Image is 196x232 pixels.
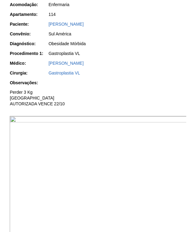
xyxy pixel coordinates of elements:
div: Sul América [48,31,186,37]
div: Gastroplastia VL [48,50,186,56]
div: Convênio: [10,31,48,37]
a: [PERSON_NAME] [48,22,84,27]
div: Paciente: [10,21,48,27]
a: Gastroplastia VL [48,71,80,75]
a: [PERSON_NAME] [48,61,84,66]
div: Acomodação: [10,2,48,8]
div: Médico: [10,60,48,66]
div: Procedimento 1: [10,50,48,56]
div: 114 [48,11,186,17]
div: Cirurgia: [10,70,48,76]
div: Diagnóstico: [10,41,48,47]
p: Perder 3 Kg [GEOGRAPHIC_DATA] AUTORIZADA VENCE 22/10 [10,89,186,107]
div: Observações: [10,80,48,86]
div: Enfermaria [48,2,186,8]
div: Apartamento: [10,11,48,17]
div: Obesidade Mórbida [48,41,186,47]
